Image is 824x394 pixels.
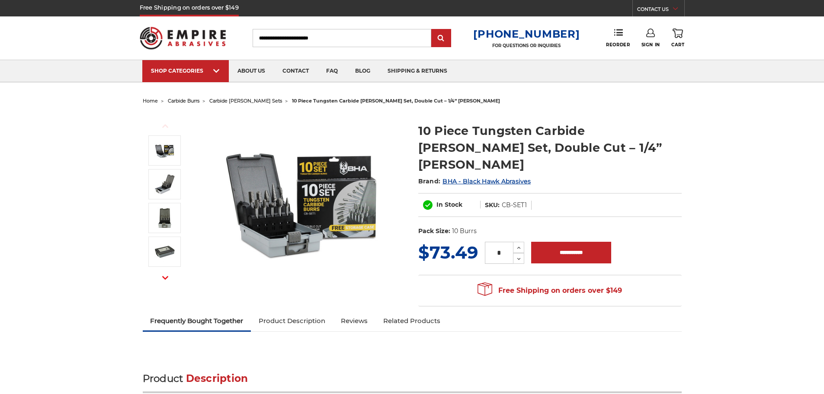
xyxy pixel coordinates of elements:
[473,43,580,48] p: FOR QUESTIONS OR INQUIRIES
[209,98,282,104] a: carbide [PERSON_NAME] sets
[346,60,379,82] a: blog
[606,42,630,48] span: Reorder
[154,140,176,161] img: BHA Carbide Burr 10 Piece Set, Double Cut with 1/4" Shanks
[418,242,478,263] span: $73.49
[143,311,251,330] a: Frequently Bought Together
[641,42,660,48] span: Sign In
[671,42,684,48] span: Cart
[375,311,448,330] a: Related Products
[436,201,462,208] span: In Stock
[154,241,176,263] img: burs for metal grinding pack
[418,227,450,236] dt: Pack Size:
[140,21,226,55] img: Empire Abrasives
[452,227,477,236] dd: 10 Burrs
[671,29,684,48] a: Cart
[606,29,630,47] a: Reorder
[442,177,531,185] a: BHA - Black Hawk Abrasives
[333,311,375,330] a: Reviews
[502,201,527,210] dd: CB-SET1
[155,117,176,135] button: Previous
[485,201,500,210] dt: SKU:
[155,269,176,287] button: Next
[274,60,317,82] a: contact
[217,113,390,286] img: BHA Carbide Burr 10 Piece Set, Double Cut with 1/4" Shanks
[418,177,441,185] span: Brand:
[186,372,248,384] span: Description
[143,98,158,104] a: home
[379,60,456,82] a: shipping & returns
[251,311,333,330] a: Product Description
[418,122,682,173] h1: 10 Piece Tungsten Carbide [PERSON_NAME] Set, Double Cut – 1/4” [PERSON_NAME]
[473,28,580,40] a: [PHONE_NUMBER]
[143,372,183,384] span: Product
[154,173,176,195] img: 10 piece tungsten carbide double cut burr kit
[229,60,274,82] a: about us
[292,98,500,104] span: 10 piece tungsten carbide [PERSON_NAME] set, double cut – 1/4” [PERSON_NAME]
[637,4,684,16] a: CONTACT US
[317,60,346,82] a: faq
[168,98,199,104] a: carbide burrs
[154,207,176,229] img: carbide bit pack
[151,67,220,74] div: SHOP CATEGORIES
[478,282,622,299] span: Free Shipping on orders over $149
